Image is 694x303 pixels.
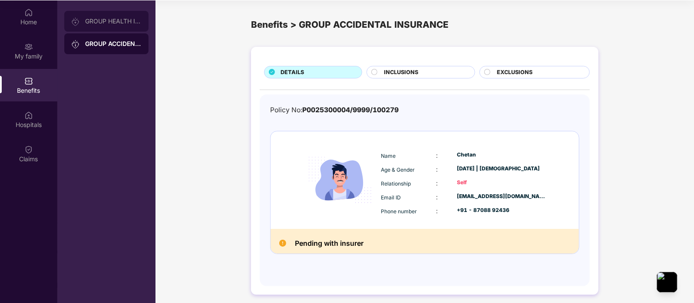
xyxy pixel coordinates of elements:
[436,152,438,159] span: :
[24,77,33,85] img: svg+xml;base64,PHN2ZyBpZD0iQmVuZWZpdHMiIHhtbG5zPSJodHRwOi8vd3d3LnczLm9yZy8yMDAwL3N2ZyIgd2lkdGg9Ij...
[457,151,546,159] div: Chetan
[457,179,546,187] div: Self
[71,40,80,49] img: svg+xml;base64,PHN2ZyB3aWR0aD0iMjAiIGhlaWdodD0iMjAiIHZpZXdCb3g9IjAgMCAyMCAyMCIgZmlsbD0ibm9uZSIgeG...
[295,238,364,249] h2: Pending with insurer
[381,166,415,173] span: Age & Gender
[302,106,399,114] span: P0025300004/9999/100279
[457,192,546,201] div: [EMAIL_ADDRESS][DOMAIN_NAME]
[436,179,438,187] span: :
[457,165,546,173] div: [DATE] | [DEMOGRAPHIC_DATA]
[381,194,401,201] span: Email ID
[24,8,33,17] img: svg+xml;base64,PHN2ZyBpZD0iSG9tZSIgeG1sbnM9Imh0dHA6Ly93d3cudzMub3JnLzIwMDAvc3ZnIiB3aWR0aD0iMjAiIG...
[279,240,286,247] img: Pending
[270,105,399,116] div: Policy No:
[281,68,304,77] span: DETAILS
[71,17,80,26] img: svg+xml;base64,PHN2ZyB3aWR0aD0iMjAiIGhlaWdodD0iMjAiIHZpZXdCb3g9IjAgMCAyMCAyMCIgZmlsbD0ibm9uZSIgeG...
[436,207,438,215] span: :
[436,193,438,201] span: :
[436,166,438,173] span: :
[381,208,417,215] span: Phone number
[85,39,142,48] div: GROUP ACCIDENTAL INSURANCE
[457,206,546,215] div: +91 - 87088 92436
[301,141,379,219] img: icon
[24,145,33,154] img: svg+xml;base64,PHN2ZyBpZD0iQ2xhaW0iIHhtbG5zPSJodHRwOi8vd3d3LnczLm9yZy8yMDAwL3N2ZyIgd2lkdGg9IjIwIi...
[381,180,411,187] span: Relationship
[384,68,418,77] span: INCLUSIONS
[497,68,533,77] span: EXCLUSIONS
[24,42,33,51] img: svg+xml;base64,PHN2ZyB3aWR0aD0iMjAiIGhlaWdodD0iMjAiIHZpZXdCb3g9IjAgMCAyMCAyMCIgZmlsbD0ibm9uZSIgeG...
[85,18,142,25] div: GROUP HEALTH INSURANCE
[24,111,33,120] img: svg+xml;base64,PHN2ZyBpZD0iSG9zcGl0YWxzIiB4bWxucz0iaHR0cDovL3d3dy53My5vcmcvMjAwMC9zdmciIHdpZHRoPS...
[381,153,396,159] span: Name
[251,18,598,32] div: Benefits > GROUP ACCIDENTAL INSURANCE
